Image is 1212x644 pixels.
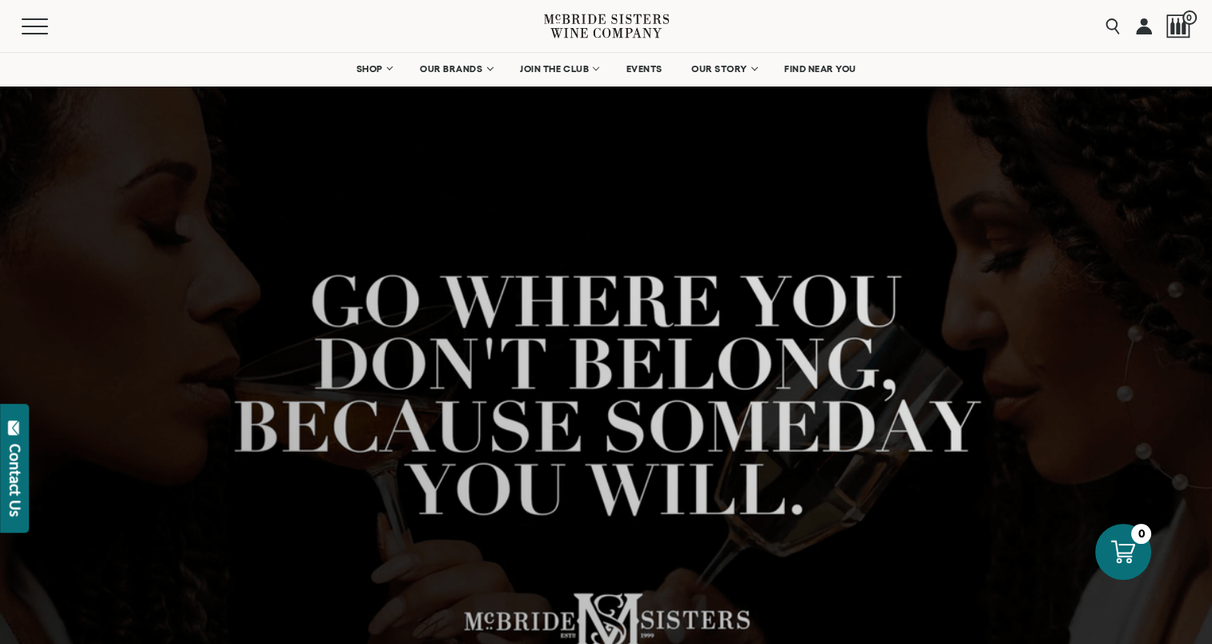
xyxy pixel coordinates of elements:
[616,53,673,85] a: EVENTS
[509,53,608,85] a: JOIN THE CLUB
[626,63,662,74] span: EVENTS
[1131,524,1151,544] div: 0
[691,63,747,74] span: OUR STORY
[681,53,767,85] a: OUR STORY
[784,63,856,74] span: FIND NEAR YOU
[409,53,501,85] a: OUR BRANDS
[22,18,79,34] button: Mobile Menu Trigger
[520,63,589,74] span: JOIN THE CLUB
[356,63,383,74] span: SHOP
[420,63,482,74] span: OUR BRANDS
[774,53,867,85] a: FIND NEAR YOU
[345,53,401,85] a: SHOP
[1182,10,1197,25] span: 0
[7,444,23,517] div: Contact Us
